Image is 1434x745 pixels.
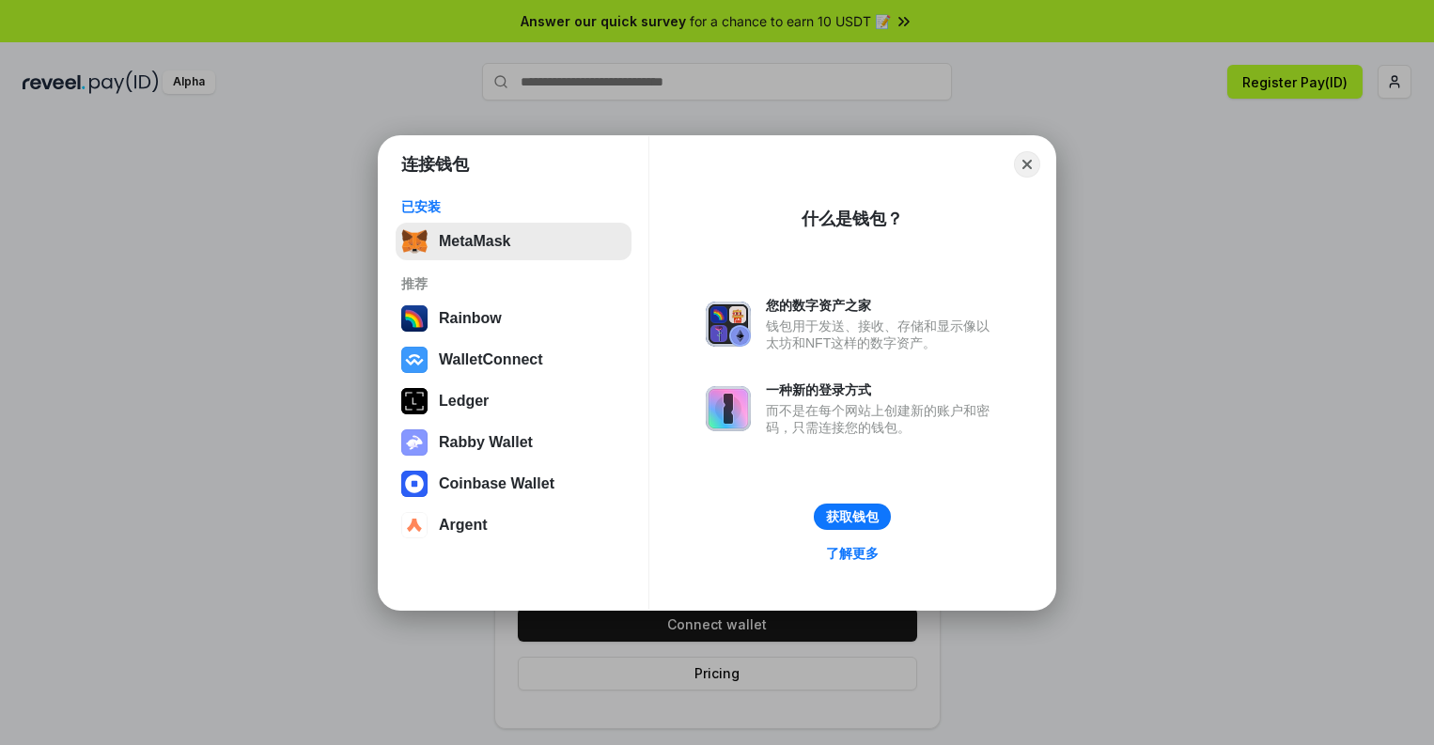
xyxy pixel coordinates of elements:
img: svg+xml,%3Csvg%20width%3D%22120%22%20height%3D%22120%22%20viewBox%3D%220%200%20120%20120%22%20fil... [401,305,428,332]
button: Coinbase Wallet [396,465,631,503]
img: svg+xml,%3Csvg%20width%3D%2228%22%20height%3D%2228%22%20viewBox%3D%220%200%2028%2028%22%20fill%3D... [401,347,428,373]
button: Rainbow [396,300,631,337]
img: svg+xml,%3Csvg%20xmlns%3D%22http%3A%2F%2Fwww.w3.org%2F2000%2Fsvg%22%20fill%3D%22none%22%20viewBox... [706,386,751,431]
div: 已安装 [401,198,626,215]
button: Argent [396,506,631,544]
div: 您的数字资产之家 [766,297,999,314]
div: MetaMask [439,233,510,250]
img: svg+xml,%3Csvg%20width%3D%2228%22%20height%3D%2228%22%20viewBox%3D%220%200%2028%2028%22%20fill%3D... [401,512,428,538]
img: svg+xml,%3Csvg%20xmlns%3D%22http%3A%2F%2Fwww.w3.org%2F2000%2Fsvg%22%20fill%3D%22none%22%20viewBox... [401,429,428,456]
img: svg+xml,%3Csvg%20fill%3D%22none%22%20height%3D%2233%22%20viewBox%3D%220%200%2035%2033%22%20width%... [401,228,428,255]
div: 而不是在每个网站上创建新的账户和密码，只需连接您的钱包。 [766,402,999,436]
div: 什么是钱包？ [802,208,903,230]
h1: 连接钱包 [401,153,469,176]
div: 推荐 [401,275,626,292]
div: Ledger [439,393,489,410]
div: Rainbow [439,310,502,327]
button: Ledger [396,382,631,420]
div: WalletConnect [439,351,543,368]
div: 获取钱包 [826,508,879,525]
div: Coinbase Wallet [439,475,554,492]
button: WalletConnect [396,341,631,379]
div: 一种新的登录方式 [766,381,999,398]
button: Rabby Wallet [396,424,631,461]
button: 获取钱包 [814,504,891,530]
img: svg+xml,%3Csvg%20xmlns%3D%22http%3A%2F%2Fwww.w3.org%2F2000%2Fsvg%22%20fill%3D%22none%22%20viewBox... [706,302,751,347]
div: 了解更多 [826,545,879,562]
div: Argent [439,517,488,534]
img: svg+xml,%3Csvg%20xmlns%3D%22http%3A%2F%2Fwww.w3.org%2F2000%2Fsvg%22%20width%3D%2228%22%20height%3... [401,388,428,414]
div: 钱包用于发送、接收、存储和显示像以太坊和NFT这样的数字资产。 [766,318,999,351]
a: 了解更多 [815,541,890,566]
button: MetaMask [396,223,631,260]
img: svg+xml,%3Csvg%20width%3D%2228%22%20height%3D%2228%22%20viewBox%3D%220%200%2028%2028%22%20fill%3D... [401,471,428,497]
button: Close [1014,151,1040,178]
div: Rabby Wallet [439,434,533,451]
